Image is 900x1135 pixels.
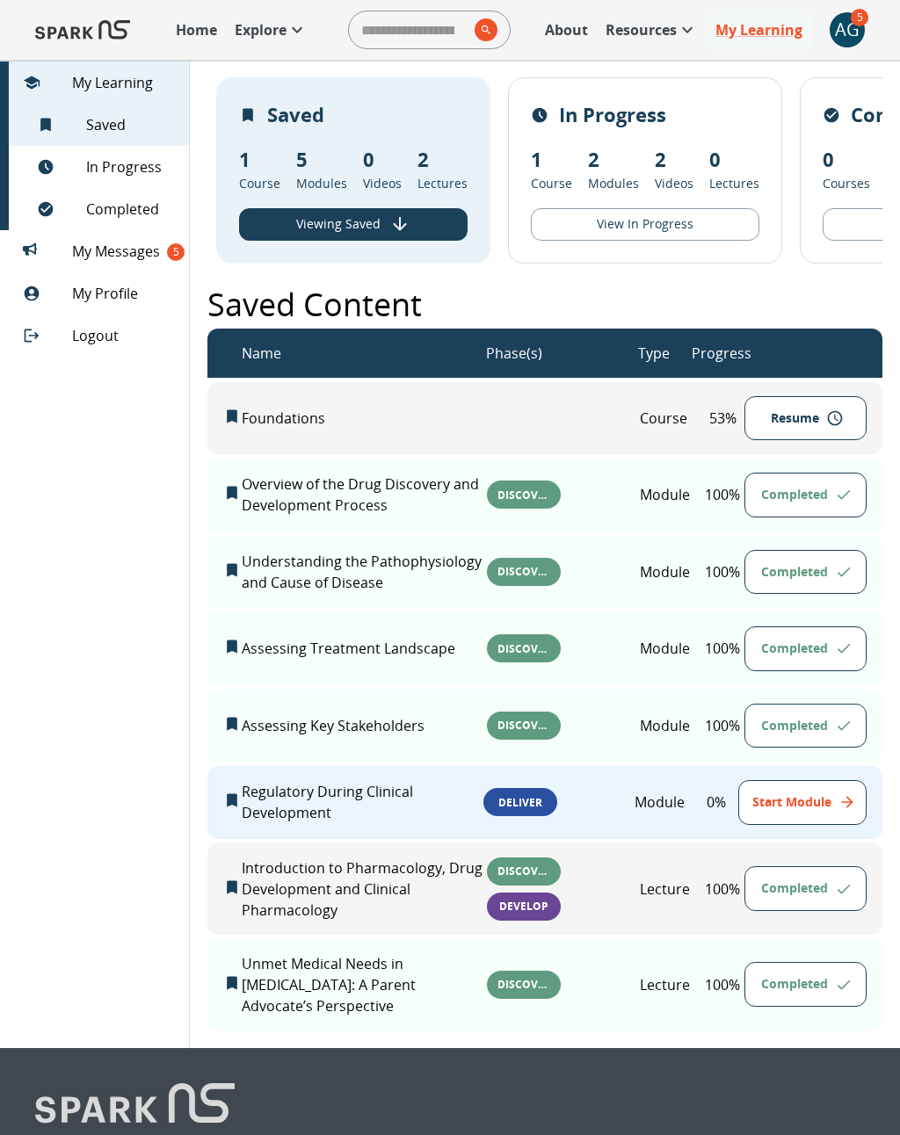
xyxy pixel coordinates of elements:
[701,638,744,659] p: 100 %
[72,241,175,262] span: My Messages
[223,715,241,733] svg: Remove from My Learning
[701,408,744,429] p: 53 %
[207,281,422,329] p: Saved Content
[296,145,347,174] p: 5
[167,11,226,49] a: Home
[35,1083,235,1132] img: Logo of SPARK at Stanford
[223,792,241,809] svg: Remove from My Learning
[487,977,561,992] span: Discover
[701,561,744,582] p: 100 %
[223,408,241,425] svg: Remove from My Learning
[744,866,867,911] button: Completed
[744,626,867,671] button: Completed
[239,145,280,174] p: 1
[655,145,693,174] p: 2
[638,343,670,364] p: Type
[545,19,588,40] p: About
[223,484,241,502] svg: Remove from My Learning
[486,343,542,364] p: Phase(s)
[239,174,280,192] p: Course
[744,962,867,1007] button: Completed
[606,19,677,40] p: Resources
[223,561,241,579] svg: Remove from My Learning
[86,199,175,220] span: Completed
[709,174,759,192] p: Lectures
[635,792,695,813] p: Module
[417,174,468,192] p: Lectures
[823,145,870,174] p: 0
[744,473,867,517] button: Completed
[640,878,701,900] p: Lecture
[242,551,487,593] p: Understanding the Pathophysiology and Cause of Disease
[35,9,130,51] img: Logo of SPARK at Stanford
[72,72,175,93] span: My Learning
[588,145,639,174] p: 2
[72,325,175,346] span: Logout
[701,878,744,900] p: 100 %
[487,564,561,579] span: Discover
[640,974,701,995] p: Lecture
[531,208,759,241] button: View In Progress
[655,174,693,192] p: Videos
[738,780,867,825] button: Start Module
[9,272,189,314] div: My Profile
[296,174,347,192] p: Modules
[242,953,487,1016] p: Unmet Medical Needs in [MEDICAL_DATA]: A Parent Advocate’s Perspective
[223,974,241,992] svg: Remove from My Learning
[715,19,802,40] p: My Learning
[744,704,867,748] button: Completed
[701,715,744,736] p: 100 %
[640,408,701,429] p: Course
[242,857,487,921] p: Introduction to Pharmacology, Drug Development and Clinical Pharmacology
[744,396,867,441] button: Resume
[363,145,402,174] p: 0
[9,314,189,357] div: Logout
[559,100,666,129] p: In Progress
[487,641,561,656] span: Discover
[830,12,865,47] button: account of current user
[86,156,175,177] span: In Progress
[640,715,701,736] p: Module
[830,12,865,47] div: AG
[692,343,751,364] p: Progress
[487,718,561,733] span: Discover
[9,230,189,272] div: My Messages 5
[72,283,175,304] span: My Profile
[468,11,497,48] button: search
[709,145,759,174] p: 0
[86,114,175,135] span: Saved
[597,11,707,49] a: Resources
[851,9,868,26] span: 5
[242,408,487,429] p: Foundations
[531,174,572,192] p: Course
[701,484,744,505] p: 100 %
[223,638,241,655] svg: Remove from My Learning
[487,488,561,502] span: Discover
[487,864,561,878] span: Discover
[239,208,468,241] button: View Saved
[242,781,484,823] p: Regulatory During Clinical Development
[176,19,217,40] p: Home
[640,638,701,659] p: Module
[223,878,241,896] svg: Remove from My Learning
[744,550,867,595] button: Completed
[488,795,553,810] span: Deliver
[226,11,316,49] a: Explore
[640,484,701,505] p: Module
[242,343,281,364] p: Name
[588,174,639,192] p: Modules
[707,11,812,49] a: My Learning
[167,243,185,261] span: 5
[242,715,487,736] p: Assessing Key Stakeholders
[531,145,572,174] p: 1
[235,19,287,40] p: Explore
[823,174,870,192] p: Courses
[267,100,324,129] p: Saved
[417,145,468,174] p: 2
[242,638,487,659] p: Assessing Treatment Landscape
[701,974,744,995] p: 100 %
[363,174,402,192] p: Videos
[640,561,701,582] p: Module
[489,899,559,914] span: Develop
[695,792,737,813] p: 0 %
